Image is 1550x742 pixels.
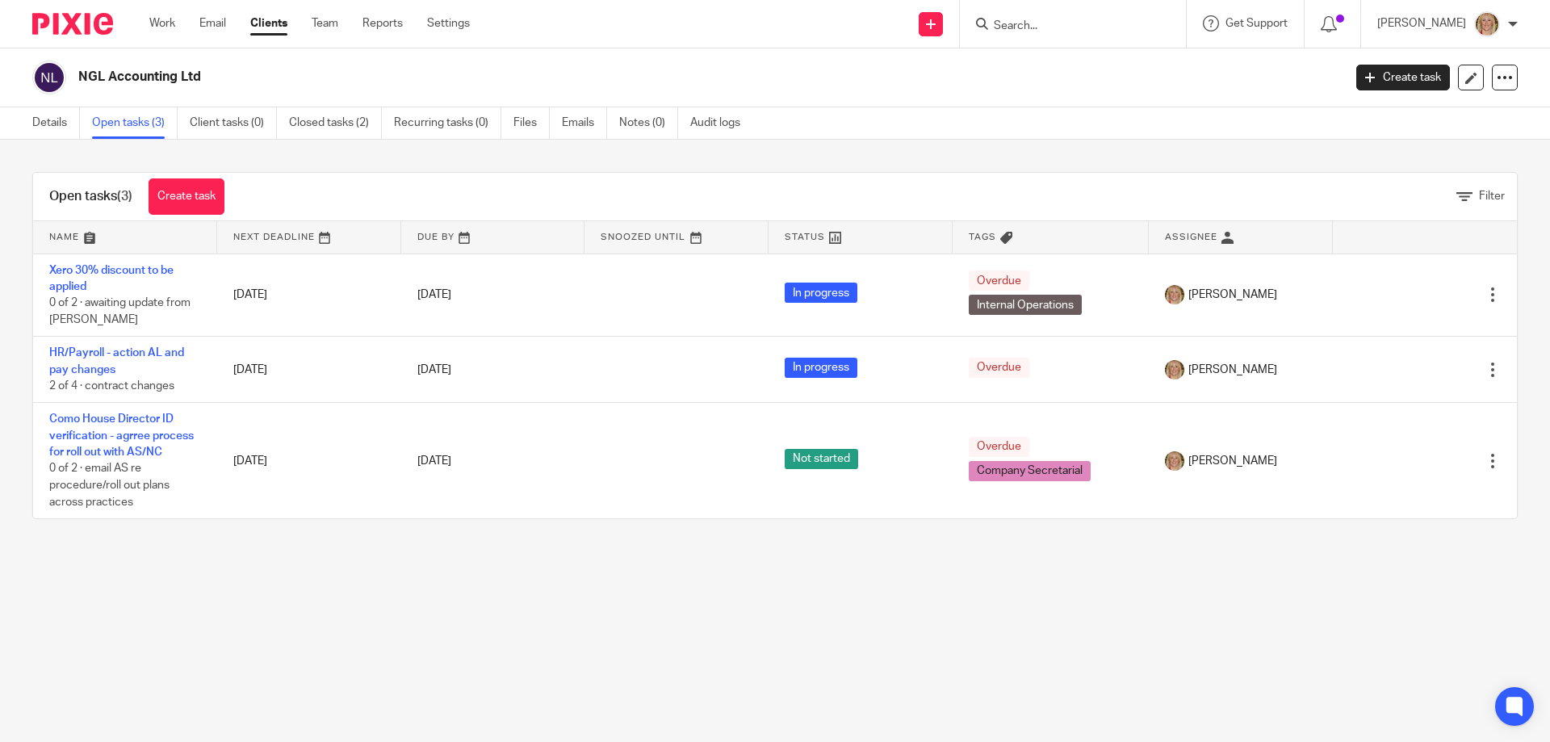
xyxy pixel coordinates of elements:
a: Closed tasks (2) [289,107,382,139]
img: JW%20photo.JPG [1474,11,1500,37]
span: [PERSON_NAME] [1188,453,1277,469]
a: Email [199,15,226,31]
span: 0 of 2 · email AS re procedure/roll out plans across practices [49,463,170,508]
span: Company Secretarial [969,461,1091,481]
a: Team [312,15,338,31]
span: [PERSON_NAME] [1188,287,1277,303]
span: Overdue [969,437,1029,457]
a: Xero 30% discount to be applied [49,265,174,292]
td: [DATE] [217,337,401,403]
a: Create task [149,178,224,215]
a: Clients [250,15,287,31]
a: Como House Director ID verification - agrree process for roll out with AS/NC [49,413,194,458]
a: Recurring tasks (0) [394,107,501,139]
span: In progress [785,283,857,303]
span: 2 of 4 · contract changes [49,380,174,392]
span: Overdue [969,270,1029,291]
td: [DATE] [217,254,401,337]
a: Details [32,107,80,139]
p: [PERSON_NAME] [1377,15,1466,31]
span: Status [785,233,825,241]
span: [PERSON_NAME] [1188,362,1277,378]
a: Client tasks (0) [190,107,277,139]
a: Files [513,107,550,139]
a: Work [149,15,175,31]
span: Not started [785,449,858,469]
a: Create task [1356,65,1450,90]
span: [DATE] [417,289,451,300]
span: Overdue [969,358,1029,378]
img: JW%20photo.JPG [1165,360,1184,379]
img: svg%3E [32,61,66,94]
a: HR/Payroll - action AL and pay changes [49,347,184,375]
a: Settings [427,15,470,31]
span: Snoozed Until [601,233,685,241]
span: [DATE] [417,364,451,375]
a: Reports [362,15,403,31]
img: Pixie [32,13,113,35]
a: Emails [562,107,607,139]
span: In progress [785,358,857,378]
span: Internal Operations [969,295,1082,315]
td: [DATE] [217,403,401,518]
a: Open tasks (3) [92,107,178,139]
span: Tags [969,233,996,241]
span: 0 of 2 · awaiting update from [PERSON_NAME] [49,297,191,325]
img: JW%20photo.JPG [1165,451,1184,471]
a: Audit logs [690,107,752,139]
h1: Open tasks [49,188,132,205]
h2: NGL Accounting Ltd [78,69,1081,86]
span: [DATE] [417,455,451,467]
input: Search [992,19,1137,34]
a: Notes (0) [619,107,678,139]
span: Get Support [1225,18,1288,29]
span: (3) [117,190,132,203]
img: JW%20photo.JPG [1165,285,1184,304]
span: Filter [1479,191,1505,202]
